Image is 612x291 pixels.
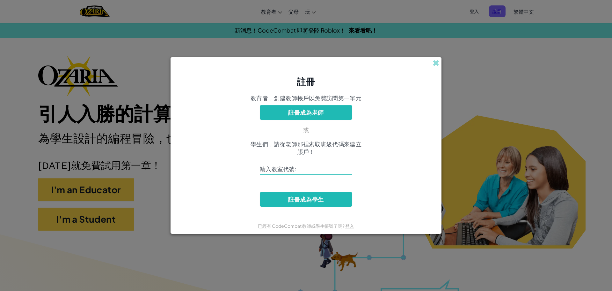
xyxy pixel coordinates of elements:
p: 教育者，創建教師帳戶以免費訪問第一單元 [250,94,362,102]
p: 學生們，請從老師那裡索取班級代碼來建立賬戶！ [250,140,362,156]
button: 註冊成為學生 [260,192,352,207]
p: 或 [303,126,309,134]
a: 登入 [345,223,354,229]
span: 輸入教室代號: [260,165,352,173]
button: 註冊成為老師 [260,105,352,120]
span: 已經有 CodeCombat 教師或學生帳號了嗎? [258,223,345,229]
span: 註冊 [297,76,315,87]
